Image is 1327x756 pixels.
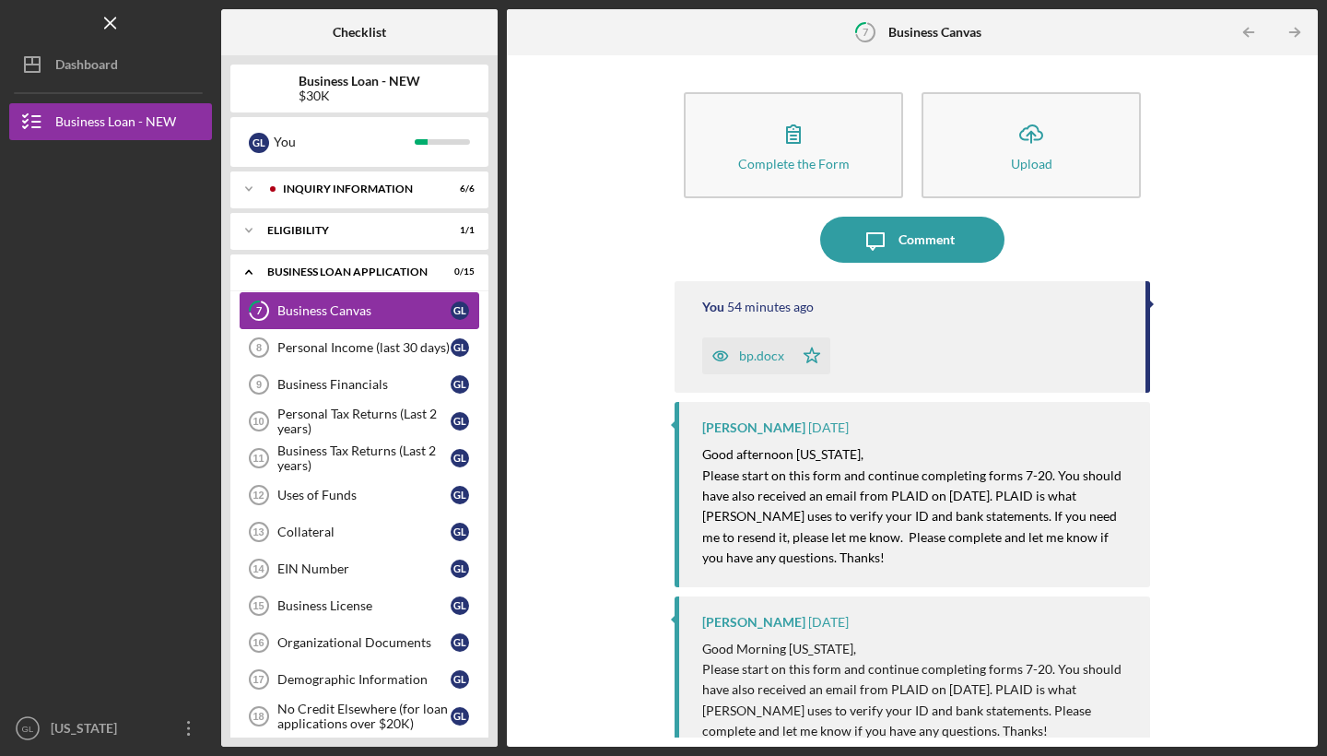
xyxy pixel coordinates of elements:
[702,420,805,435] div: [PERSON_NAME]
[451,560,469,578] div: G L
[727,300,814,314] time: 2025-08-11 16:02
[277,407,451,436] div: Personal Tax Returns (Last 2 years)
[267,225,429,236] div: ELIGIBILITY
[277,561,451,576] div: EIN Number
[277,443,451,473] div: Business Tax Returns (Last 2 years)
[808,615,849,630] time: 2025-07-07 15:28
[274,126,415,158] div: You
[240,477,479,514] a: 12Uses of FundsGL
[441,183,475,195] div: 6 / 6
[820,217,1004,263] button: Comment
[922,92,1141,198] button: Upload
[283,183,429,195] div: INQUIRY INFORMATION
[808,420,849,435] time: 2025-07-29 20:24
[451,412,469,431] div: G L
[1011,157,1052,171] div: Upload
[240,403,479,440] a: 10Personal Tax Returns (Last 2 years)GL
[252,416,264,427] tspan: 10
[299,89,420,103] div: $30K
[277,303,451,318] div: Business Canvas
[252,490,264,501] tspan: 12
[240,661,479,698] a: 17Demographic InformationGL
[684,92,903,198] button: Complete the Form
[702,467,1124,566] mark: Please start on this form and continue completing forms 7-20. You should have also received an em...
[55,46,118,88] div: Dashboard
[739,348,784,363] div: bp.docx
[22,724,34,734] text: GL
[240,550,479,587] a: 14EIN NumberGL
[277,340,451,355] div: Personal Income (last 30 days)
[451,338,469,357] div: G L
[277,672,451,687] div: Demographic Information
[299,74,420,89] b: Business Loan - NEW
[451,670,469,689] div: G L
[252,453,264,464] tspan: 11
[240,366,479,403] a: 9Business FinancialsGL
[252,674,264,685] tspan: 17
[441,225,475,236] div: 1 / 1
[451,375,469,394] div: G L
[240,329,479,366] a: 8Personal Income (last 30 days)GL
[240,587,479,624] a: 15Business LicenseGL
[451,633,469,652] div: G L
[252,563,264,574] tspan: 14
[451,301,469,320] div: G L
[240,292,479,329] a: 7Business CanvasGL
[277,525,451,539] div: Collateral
[252,637,264,648] tspan: 16
[55,103,176,145] div: Business Loan - NEW
[277,702,451,731] div: No Credit Elsewhere (for loan applications over $20K)
[451,449,469,467] div: G L
[441,266,475,278] div: 0 / 15
[249,133,269,153] div: G L
[898,217,955,263] div: Comment
[451,523,469,541] div: G L
[240,624,479,661] a: 16Organizational DocumentsGL
[256,342,262,353] tspan: 8
[451,597,469,615] div: G L
[702,615,805,630] div: [PERSON_NAME]
[240,514,479,550] a: 13CollateralGL
[256,379,262,390] tspan: 9
[252,600,264,611] tspan: 15
[702,446,863,462] mark: Good afternoon [US_STATE],
[702,300,724,314] div: You
[702,337,830,374] button: bp.docx
[277,377,451,392] div: Business Financials
[252,526,264,537] tspan: 13
[702,639,1132,659] p: Good Morning [US_STATE],
[240,698,479,735] a: 18No Credit Elsewhere (for loan applications over $20K)GL
[252,711,264,722] tspan: 18
[702,659,1132,742] p: Please start on this form and continue completing forms 7-20. You should have also received an em...
[277,598,451,613] div: Business License
[863,26,869,38] tspan: 7
[256,305,263,317] tspan: 7
[738,157,850,171] div: Complete the Form
[451,486,469,504] div: G L
[9,103,212,140] button: Business Loan - NEW
[451,707,469,726] div: G L
[9,710,212,747] button: GL[US_STATE][PERSON_NAME]
[888,25,981,40] b: Business Canvas
[240,440,479,477] a: 11Business Tax Returns (Last 2 years)GL
[9,46,212,83] button: Dashboard
[267,266,429,278] div: BUSINESS LOAN APPLICATION
[333,25,386,40] b: Checklist
[277,635,451,650] div: Organizational Documents
[277,488,451,502] div: Uses of Funds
